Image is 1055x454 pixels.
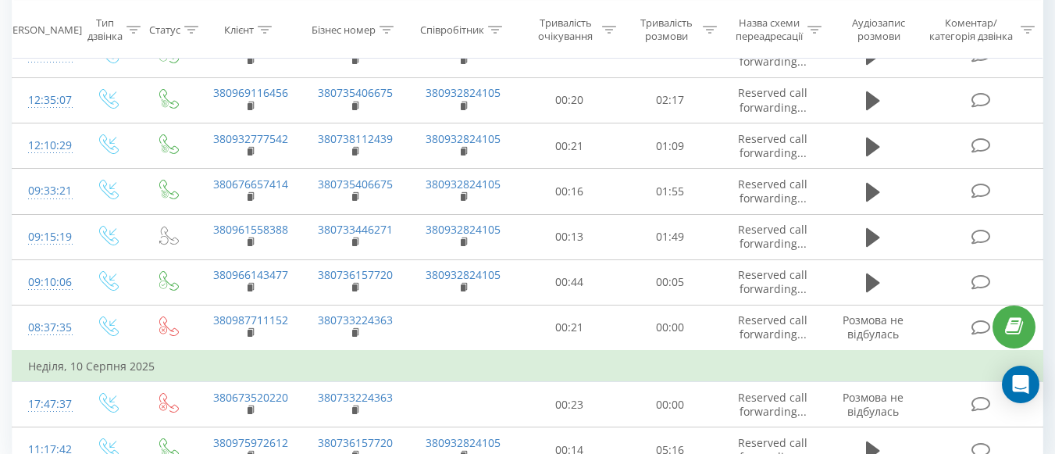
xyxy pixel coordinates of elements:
[213,222,288,237] a: 380961558388
[213,131,288,146] a: 380932777542
[925,16,1017,43] div: Коментар/категорія дзвінка
[12,351,1043,382] td: Неділя, 10 Серпня 2025
[519,305,620,351] td: 00:21
[28,389,61,420] div: 17:47:37
[738,267,807,296] span: Reserved call forwarding...
[738,222,807,251] span: Reserved call forwarding...
[620,123,721,169] td: 01:09
[28,85,61,116] div: 12:35:07
[312,23,376,36] div: Бізнес номер
[533,16,598,43] div: Тривалість очікування
[426,435,501,450] a: 380932824105
[213,390,288,405] a: 380673520220
[426,222,501,237] a: 380932824105
[843,313,904,341] span: Розмова не відбулась
[318,267,393,282] a: 380736157720
[519,169,620,214] td: 00:16
[213,313,288,327] a: 380987711152
[620,305,721,351] td: 00:00
[519,214,620,259] td: 00:13
[318,222,393,237] a: 380733446271
[519,382,620,427] td: 00:23
[738,177,807,206] span: Reserved call forwarding...
[213,177,288,191] a: 380676657414
[318,390,393,405] a: 380733224363
[426,131,501,146] a: 380932824105
[87,16,123,43] div: Тип дзвінка
[1002,366,1039,403] div: Open Intercom Messenger
[519,123,620,169] td: 00:21
[213,85,288,100] a: 380969116456
[28,267,61,298] div: 09:10:06
[318,435,393,450] a: 380736157720
[318,313,393,327] a: 380733224363
[620,169,721,214] td: 01:55
[3,23,82,36] div: [PERSON_NAME]
[738,85,807,114] span: Reserved call forwarding...
[426,177,501,191] a: 380932824105
[738,131,807,160] span: Reserved call forwarding...
[519,259,620,305] td: 00:44
[620,259,721,305] td: 00:05
[426,85,501,100] a: 380932824105
[519,77,620,123] td: 00:20
[738,313,807,341] span: Reserved call forwarding...
[318,85,393,100] a: 380735406675
[839,16,918,43] div: Аудіозапис розмови
[620,214,721,259] td: 01:49
[620,382,721,427] td: 00:00
[213,267,288,282] a: 380966143477
[735,16,804,43] div: Назва схеми переадресації
[213,435,288,450] a: 380975972612
[318,177,393,191] a: 380735406675
[738,390,807,419] span: Reserved call forwarding...
[149,23,180,36] div: Статус
[28,313,61,343] div: 08:37:35
[318,131,393,146] a: 380738112439
[426,267,501,282] a: 380932824105
[420,23,484,36] div: Співробітник
[634,16,699,43] div: Тривалість розмови
[620,77,721,123] td: 02:17
[843,390,904,419] span: Розмова не відбулась
[28,176,61,206] div: 09:33:21
[224,23,254,36] div: Клієнт
[28,130,61,161] div: 12:10:29
[28,222,61,252] div: 09:15:19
